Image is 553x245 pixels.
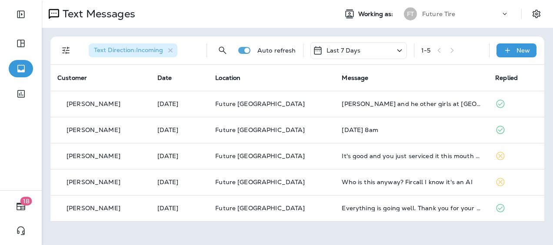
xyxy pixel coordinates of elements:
[342,100,481,107] div: Tony and he other girls at Lakeside do a great job servicing my vehicle. I look forward to seeing...
[342,152,481,159] div: It's good and you just serviced it this mouth but it's good
[495,74,518,82] span: Replied
[157,179,202,185] p: Sep 23, 2025 03:07 PM
[157,152,202,159] p: Sep 25, 2025 08:24 AM
[422,10,456,17] p: Future Tire
[215,178,305,186] span: Future [GEOGRAPHIC_DATA]
[215,126,305,134] span: Future [GEOGRAPHIC_DATA]
[94,46,163,54] span: Text Direction : Incoming
[215,74,240,82] span: Location
[20,197,32,205] span: 18
[67,100,120,107] p: [PERSON_NAME]
[9,198,33,215] button: 18
[157,126,202,133] p: Sep 26, 2025 08:26 AM
[516,47,530,54] p: New
[404,7,417,20] div: FT
[342,205,481,212] div: Everything is going well. Thank you for your prompt service , where other tire services were turn...
[89,43,177,57] div: Text Direction:Incoming
[326,47,361,54] p: Last 7 Days
[257,47,296,54] p: Auto refresh
[215,100,305,108] span: Future [GEOGRAPHIC_DATA]
[67,179,120,185] p: [PERSON_NAME]
[529,6,544,22] button: Settings
[67,126,120,133] p: [PERSON_NAME]
[342,179,481,185] div: Who is this anyway? Fircall I know it's an AI
[157,205,202,212] p: Sep 23, 2025 08:25 AM
[57,74,87,82] span: Customer
[57,42,75,59] button: Filters
[342,126,481,133] div: Monday 8am
[157,74,172,82] span: Date
[214,42,231,59] button: Search Messages
[342,74,368,82] span: Message
[215,152,305,160] span: Future [GEOGRAPHIC_DATA]
[215,204,305,212] span: Future [GEOGRAPHIC_DATA]
[9,6,33,23] button: Expand Sidebar
[67,205,120,212] p: [PERSON_NAME]
[157,100,202,107] p: Sep 26, 2025 08:27 AM
[358,10,395,18] span: Working as:
[421,47,430,54] div: 1 - 5
[59,7,135,20] p: Text Messages
[67,152,120,159] p: [PERSON_NAME]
